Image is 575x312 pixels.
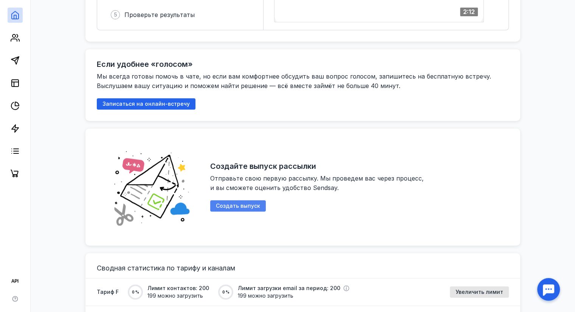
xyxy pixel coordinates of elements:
[238,284,340,292] span: Лимит загрузки email за период: 200
[147,284,209,292] span: Лимит контактов: 200
[450,286,509,298] button: Увеличить лимит
[97,60,193,69] h2: Если удобнее «голосом»
[456,289,503,295] span: Увеличить лимит
[124,11,195,19] span: Проверьте результаты
[210,200,266,212] button: Создать выпуск
[97,288,119,296] span: Тариф F
[114,11,117,19] span: 5
[210,175,426,192] span: Отправьте свою первую рассылку. Мы проведем вас через процесс, и вы сможете оценить удобство Send...
[97,73,493,90] span: Мы всегда готовы помочь в чате, но если вам комфортнее обсудить ваш вопрос голосом, запишитесь на...
[102,101,190,107] span: Записаться на онлайн-встречу
[460,8,478,16] div: 2:12
[104,140,199,234] img: abd19fe006828e56528c6cd305e49c57.png
[97,98,195,110] button: Записаться на онлайн-встречу
[210,162,316,171] h2: Создайте выпуск рассылки
[147,292,209,300] span: 199 можно загрузить
[97,264,509,272] h3: Сводная статистика по тарифу и каналам
[216,203,260,209] span: Создать выпуск
[97,100,195,107] a: Записаться на онлайн-встречу
[238,292,349,300] span: 199 можно загрузить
